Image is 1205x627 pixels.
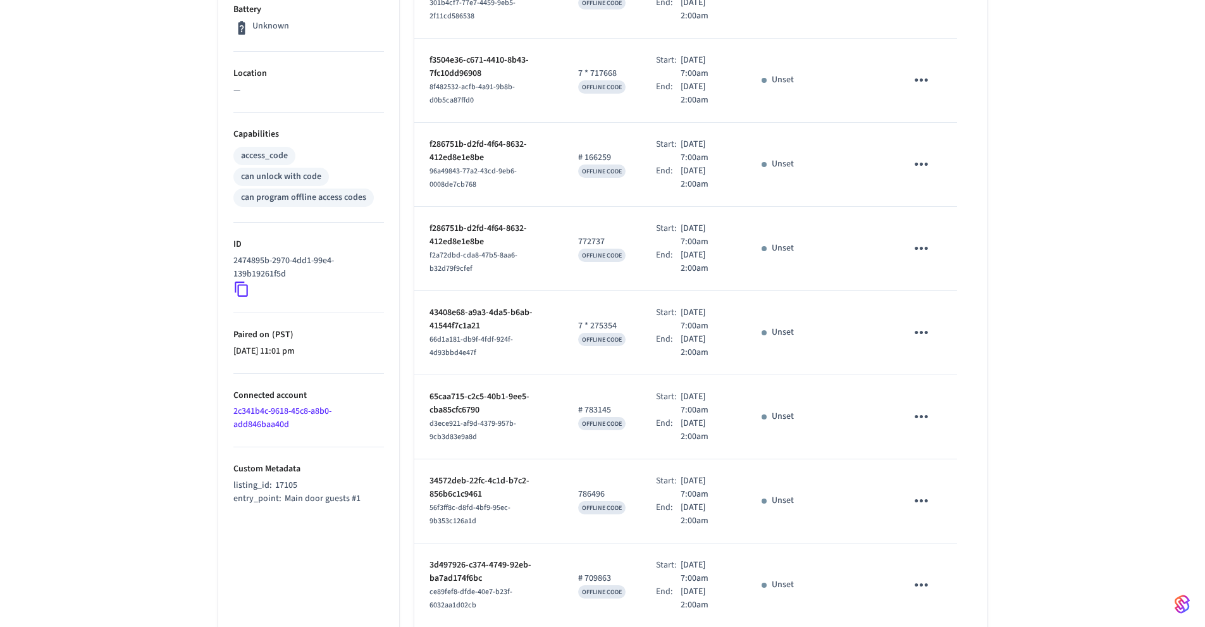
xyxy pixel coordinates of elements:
span: d3ece921-af9d-4379-957b-9cb3d83e9a8d [429,418,516,442]
span: Main door guests #1 [285,492,361,505]
span: ( PST ) [269,328,294,341]
p: f3504e36-c671-4410-8b43-7fc10dd96908 [429,54,548,80]
span: OFFLINE CODE [582,588,622,597]
p: 7 * 717668 [578,67,626,80]
p: [DATE] 7:00am [681,559,731,585]
p: [DATE] 2:00am [681,585,731,612]
span: 66d1a181-db9f-4fdf-924f-4d93bbd4e47f [429,334,513,358]
span: 17105 [275,479,297,492]
span: ce89fef8-dfde-40e7-b23f-6032aa1d02cb [429,587,512,611]
div: End: [656,333,681,359]
a: 2c341b4c-9618-45c8-a8b0-add846baa40d [233,405,331,431]
p: [DATE] 7:00am [681,390,731,417]
p: Unknown [252,20,289,33]
p: 786496 [578,488,626,501]
p: [DATE] 7:00am [681,222,731,249]
p: Paired on [233,328,384,342]
p: Unset [772,242,794,255]
div: Start: [656,306,681,333]
p: Unset [772,578,794,592]
div: can program offline access codes [241,191,366,204]
p: [DATE] 7:00am [681,138,731,165]
div: Start: [656,54,681,80]
p: Unset [772,494,794,507]
p: Connected account [233,389,384,402]
p: 34572deb-22fc-4c1d-b7c2-856b6c1c9461 [429,475,548,501]
p: [DATE] 2:00am [681,501,731,528]
p: Unset [772,73,794,87]
p: f286751b-d2fd-4f64-8632-412ed8e1e8be [429,138,548,165]
img: SeamLogoGradient.69752ec5.svg [1175,594,1190,614]
span: 56f3ff8c-d8fd-4bf9-95ec-9b353c126a1d [429,502,510,526]
p: 3d497926-c374-4749-92eb-ba7ad174f6bc [429,559,548,585]
p: Unset [772,326,794,339]
div: Start: [656,222,681,249]
p: Unset [772,410,794,423]
p: [DATE] 2:00am [681,333,731,359]
div: can unlock with code [241,170,321,183]
div: Start: [656,475,681,501]
div: Start: [656,559,681,585]
span: OFFLINE CODE [582,167,622,176]
p: 2474895b-2970-4dd1-99e4-139b19261f5d [233,254,379,281]
p: [DATE] 2:00am [681,80,731,107]
div: End: [656,585,681,612]
p: 772737 [578,235,626,249]
p: [DATE] 7:00am [681,475,731,501]
p: listing_id : [233,479,297,492]
span: 96a49843-77a2-43cd-9eb6-0008de7cb768 [429,166,517,190]
div: End: [656,417,681,444]
p: # 783145 [578,404,626,417]
span: OFFLINE CODE [582,504,622,512]
p: 65caa715-c2c5-40b1-9ee5-cba85cfc6790 [429,390,548,417]
p: [DATE] 11:01 pm [233,345,384,358]
p: Unset [772,158,794,171]
p: ID [233,238,384,251]
div: End: [656,501,681,528]
span: OFFLINE CODE [582,419,622,428]
p: # 166259 [578,151,626,165]
span: OFFLINE CODE [582,335,622,344]
div: Start: [656,390,681,417]
p: entry_point : [233,492,361,506]
p: Location [233,67,384,80]
p: [DATE] 2:00am [681,165,731,191]
div: End: [656,165,681,191]
div: End: [656,249,681,275]
p: Custom Metadata [233,462,384,476]
span: 8f482532-acfb-4a91-9b8b-d0b5ca87ffd0 [429,82,515,106]
p: Battery [233,3,384,16]
p: [DATE] 2:00am [681,417,731,444]
span: OFFLINE CODE [582,251,622,260]
div: Start: [656,138,681,165]
p: 7 * 275354 [578,320,626,333]
p: [DATE] 7:00am [681,54,731,80]
p: # 709863 [578,572,626,585]
p: [DATE] 7:00am [681,306,731,333]
div: End: [656,80,681,107]
span: OFFLINE CODE [582,83,622,92]
p: — [233,84,384,97]
span: f2a72dbd-cda8-47b5-8aa6-b32d79f9cfef [429,250,517,274]
div: access_code [241,149,288,163]
p: f286751b-d2fd-4f64-8632-412ed8e1e8be [429,222,548,249]
p: 43408e68-a9a3-4da5-b6ab-41544f7c1a21 [429,306,548,333]
p: [DATE] 2:00am [681,249,731,275]
p: Capabilities [233,128,384,141]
